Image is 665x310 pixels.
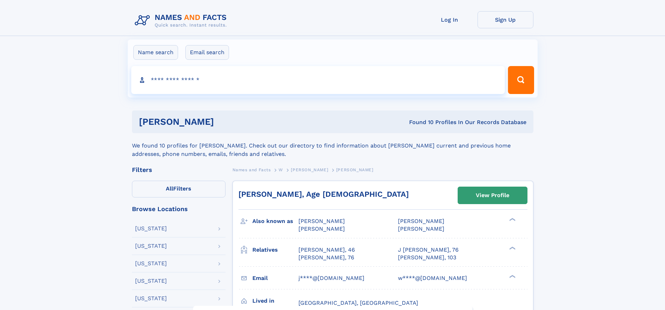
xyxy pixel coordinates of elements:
[133,45,178,60] label: Name search
[508,217,516,222] div: ❯
[135,243,167,249] div: [US_STATE]
[139,117,312,126] h1: [PERSON_NAME]
[135,261,167,266] div: [US_STATE]
[298,218,345,224] span: [PERSON_NAME]
[398,218,444,224] span: [PERSON_NAME]
[279,165,283,174] a: W
[458,187,527,204] a: View Profile
[252,295,298,307] h3: Lived in
[508,274,516,279] div: ❯
[166,185,173,192] span: All
[291,165,328,174] a: [PERSON_NAME]
[132,133,533,158] div: We found 10 profiles for [PERSON_NAME]. Check out our directory to find information about [PERSON...
[135,278,167,284] div: [US_STATE]
[132,206,226,212] div: Browse Locations
[508,246,516,250] div: ❯
[132,181,226,197] label: Filters
[132,167,226,173] div: Filters
[298,225,345,232] span: [PERSON_NAME]
[252,215,298,227] h3: Also known as
[135,226,167,231] div: [US_STATE]
[131,66,505,94] input: search input
[398,246,459,254] a: J [PERSON_NAME], 76
[232,165,271,174] a: Names and Facts
[252,244,298,256] h3: Relatives
[311,118,526,126] div: Found 10 Profiles In Our Records Database
[478,11,533,28] a: Sign Up
[298,300,418,306] span: [GEOGRAPHIC_DATA], [GEOGRAPHIC_DATA]
[298,246,355,254] a: [PERSON_NAME], 46
[336,167,374,172] span: [PERSON_NAME]
[185,45,229,60] label: Email search
[398,225,444,232] span: [PERSON_NAME]
[422,11,478,28] a: Log In
[508,66,534,94] button: Search Button
[132,11,232,30] img: Logo Names and Facts
[279,167,283,172] span: W
[252,272,298,284] h3: Email
[135,296,167,301] div: [US_STATE]
[398,254,456,261] a: [PERSON_NAME], 103
[238,190,409,199] a: [PERSON_NAME], Age [DEMOGRAPHIC_DATA]
[291,167,328,172] span: [PERSON_NAME]
[476,187,509,203] div: View Profile
[298,254,354,261] a: [PERSON_NAME], 76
